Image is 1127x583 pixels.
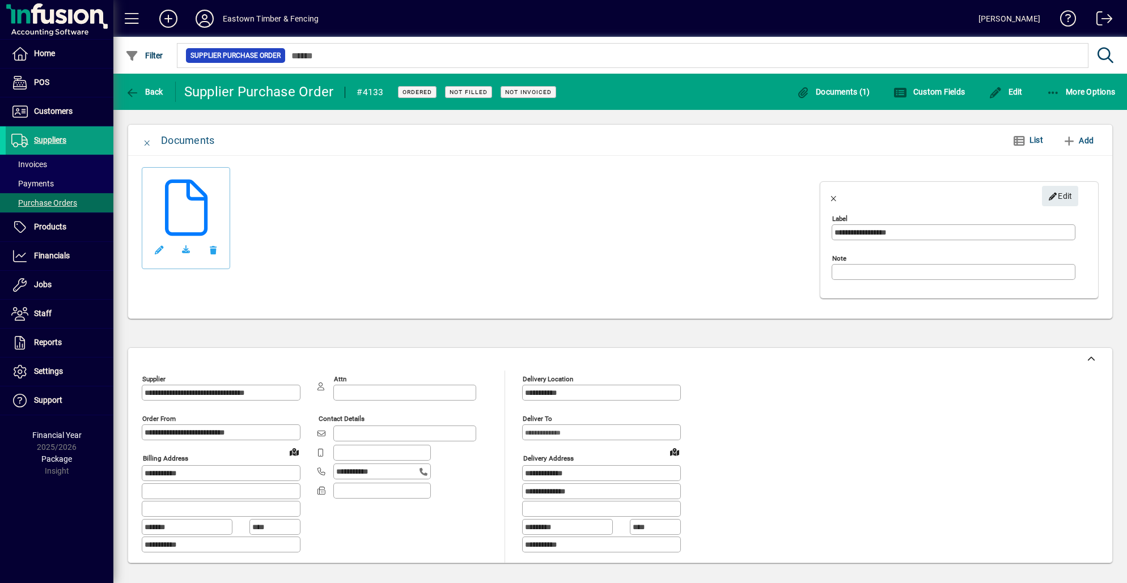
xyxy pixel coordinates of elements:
span: Not Invoiced [505,88,552,96]
button: Custom Fields [891,82,968,102]
a: Jobs [6,271,113,299]
span: Payments [11,179,54,188]
span: Not Filled [450,88,488,96]
button: Profile [187,8,223,29]
a: Staff [6,300,113,328]
a: Financials [6,242,113,270]
button: Add [150,8,187,29]
a: POS [6,69,113,97]
mat-label: Label [832,215,848,223]
span: POS [34,78,49,87]
button: Edit [986,82,1026,102]
span: Home [34,49,55,58]
a: View on map [285,442,303,461]
span: Edit [989,87,1023,96]
a: Invoices [6,155,113,174]
a: Purchase Orders [6,193,113,212]
a: Download [172,236,200,263]
a: Payments [6,174,113,193]
a: Settings [6,358,113,386]
mat-label: Deliver To [523,415,552,423]
button: Remove [200,236,227,263]
a: Knowledge Base [1052,2,1077,39]
button: Add [1058,130,1098,151]
span: Reports [34,338,62,347]
div: Documents [161,131,214,150]
span: Add [1062,131,1094,150]
span: Package [41,454,72,463]
a: Home [6,40,113,68]
button: Documents (1) [794,82,873,102]
span: Documents (1) [796,87,870,96]
button: More Options [1044,82,1118,102]
span: List [1029,135,1043,144]
span: Settings [34,367,63,376]
a: Support [6,386,113,415]
span: Purchase Orders [11,198,77,207]
span: Supplier Purchase Order [190,50,281,61]
a: View on map [666,442,684,461]
span: Custom Fields [893,87,965,96]
div: [PERSON_NAME] [978,10,1040,28]
a: Reports [6,329,113,357]
span: Suppliers [34,135,66,144]
div: #4133 [357,83,383,101]
span: Ordered [402,88,432,96]
span: Support [34,395,62,405]
button: Back [122,82,166,102]
span: Financial Year [32,431,82,440]
mat-label: Order from [142,415,176,423]
span: Invoices [11,160,47,169]
span: Jobs [34,280,52,289]
span: More Options [1046,87,1116,96]
button: List [1003,130,1052,151]
button: Filter [122,45,166,66]
span: Back [125,87,163,96]
mat-label: Note [832,254,846,262]
mat-label: Attn [334,375,346,383]
a: Customers [6,97,113,126]
span: Customers [34,107,73,116]
div: Supplier Purchase Order [184,83,334,101]
button: Close [134,127,161,154]
mat-label: Supplier [142,375,166,383]
a: Logout [1088,2,1113,39]
app-page-header-button: Back [113,82,176,102]
span: Products [34,222,66,231]
a: Products [6,213,113,241]
span: Edit [1048,187,1073,206]
span: Filter [125,51,163,60]
span: Staff [34,309,52,318]
button: Edit [145,236,172,263]
mat-label: Delivery Location [523,375,573,383]
button: Edit [1042,186,1078,206]
span: Financials [34,251,70,260]
button: Close [820,182,848,210]
div: Eastown Timber & Fencing [223,10,319,28]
